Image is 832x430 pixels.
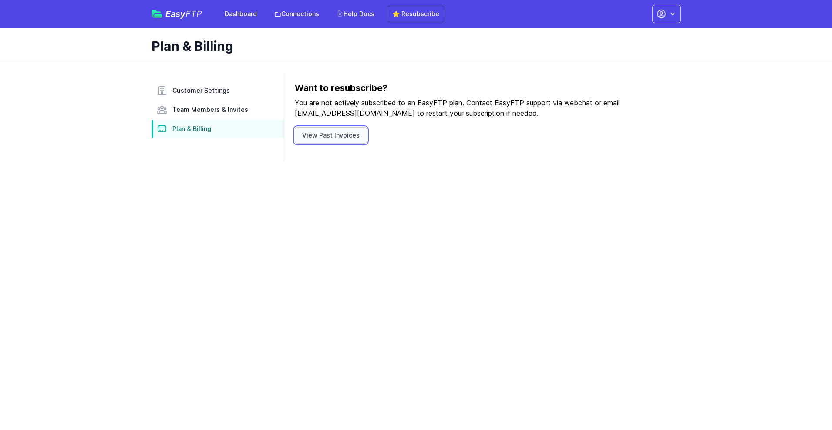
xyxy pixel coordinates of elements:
[185,9,202,19] span: FTP
[331,6,380,22] a: Help Docs
[152,10,162,18] img: easyftp_logo.png
[295,127,367,144] a: View Past Invoices
[172,105,248,114] span: Team Members & Invites
[219,6,262,22] a: Dashboard
[165,10,202,18] span: Easy
[152,120,284,138] a: Plan & Billing
[152,82,284,99] a: Customer Settings
[788,386,822,420] iframe: Drift Widget Chat Controller
[172,86,230,95] span: Customer Settings
[152,10,202,18] a: EasyFTP
[269,6,324,22] a: Connections
[387,6,445,22] a: ⭐ Resubscribe
[295,97,670,118] p: You are not actively subscribed to an EasyFTP plan. Contact EasyFTP support via webchat or email ...
[295,82,670,97] h3: Want to resubscribe?
[172,124,211,133] span: Plan & Billing
[152,101,284,118] a: Team Members & Invites
[152,38,674,54] h1: Plan & Billing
